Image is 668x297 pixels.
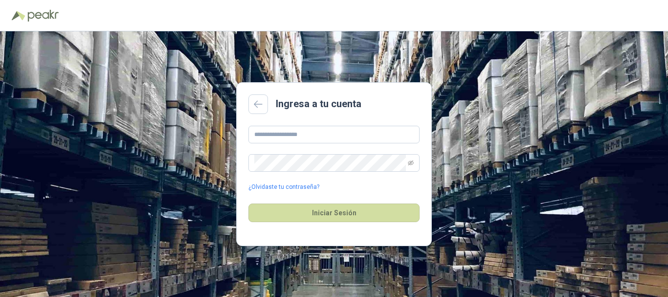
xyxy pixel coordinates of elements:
h2: Ingresa a tu cuenta [276,96,361,112]
img: Logo [12,11,25,21]
a: ¿Olvidaste tu contraseña? [248,183,319,192]
img: Peakr [27,10,59,22]
button: Iniciar Sesión [248,204,420,222]
span: eye-invisible [408,160,414,166]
